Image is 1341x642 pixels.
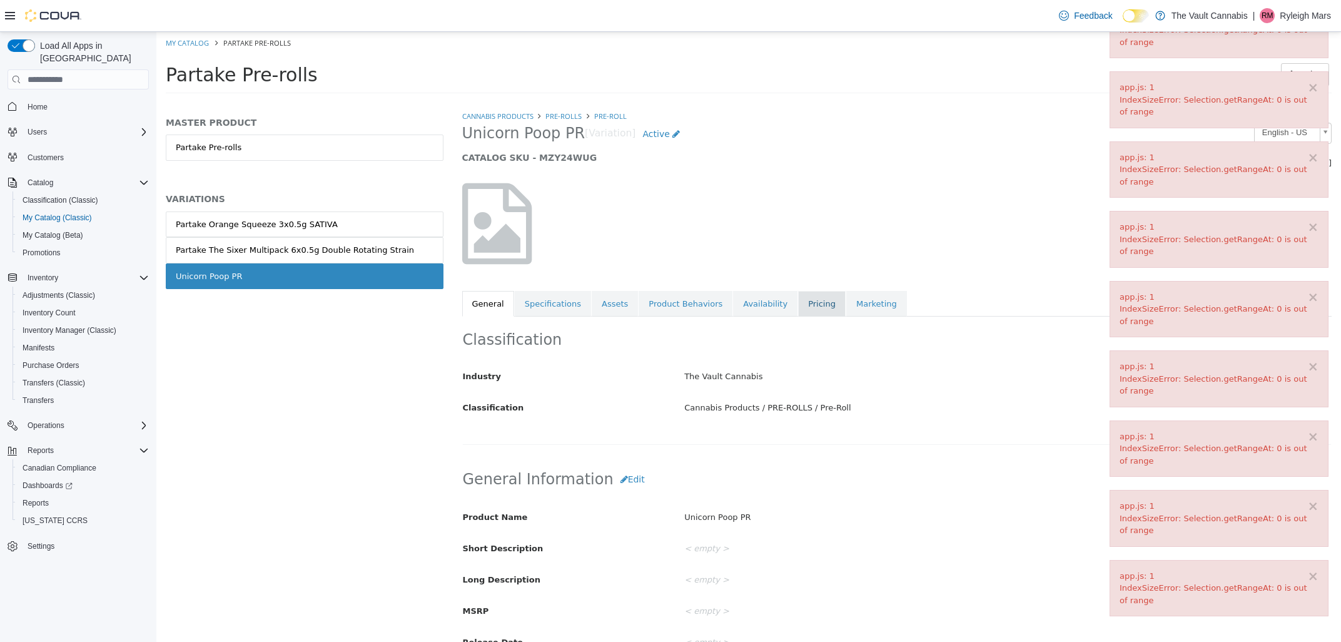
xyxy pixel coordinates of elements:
[306,79,377,89] a: Cannabis Products
[13,374,154,392] button: Transfers (Classic)
[23,418,69,433] button: Operations
[963,468,1162,505] div: app.js: 1 IndexSizeError: Selection.getRangeAt: 0 is out of range
[35,39,149,64] span: Load All Apps in [GEOGRAPHIC_DATA]
[13,477,154,494] a: Dashboards
[23,125,52,140] button: Users
[963,49,1162,86] div: app.js: 1 IndexSizeError: Selection.getRangeAt: 0 is out of range
[8,92,149,588] nav: Complex example
[28,273,58,283] span: Inventory
[3,269,154,287] button: Inventory
[23,213,92,223] span: My Catalog (Classic)
[3,148,154,166] button: Customers
[3,174,154,191] button: Catalog
[486,97,513,107] span: Active
[13,459,154,477] button: Canadian Compliance
[18,496,149,511] span: Reports
[18,210,149,225] span: My Catalog (Classic)
[306,606,367,615] span: Release Date
[9,161,287,173] h5: VARIATIONS
[963,399,1162,436] div: app.js: 1 IndexSizeError: Selection.getRangeAt: 0 is out of range
[306,543,384,553] span: Long Description
[358,259,435,285] a: Specifications
[306,574,333,584] span: MSRP
[23,343,54,353] span: Manifests
[28,446,54,456] span: Reports
[23,248,61,258] span: Promotions
[577,259,641,285] a: Availability
[306,436,1175,459] h2: General Information
[519,365,1184,387] div: Cannabis Products / PRE-ROLLS / Pre-Roll
[23,270,63,285] button: Inventory
[519,506,1184,528] div: < empty >
[28,127,47,137] span: Users
[9,103,287,129] a: Partake Pre-rolls
[306,259,358,285] a: General
[18,375,90,390] a: Transfers (Classic)
[23,175,58,190] button: Catalog
[23,498,49,508] span: Reports
[28,541,54,551] span: Settings
[67,6,134,16] span: Partake Pre-rolls
[13,357,154,374] button: Purchase Orders
[18,478,78,493] a: Dashboards
[18,393,59,408] a: Transfers
[18,375,149,390] span: Transfers (Classic)
[18,210,97,225] a: My Catalog (Classic)
[28,102,48,112] span: Home
[25,9,81,22] img: Cova
[18,393,149,408] span: Transfers
[23,150,149,165] span: Customers
[23,308,76,318] span: Inventory Count
[23,443,149,458] span: Reports
[18,461,149,476] span: Canadian Compliance
[306,340,345,349] span: Industry
[18,228,149,243] span: My Catalog (Beta)
[428,97,479,107] small: [Variation]
[18,305,81,320] a: Inventory Count
[19,212,258,225] div: Partake The Sixer Multipack 6x0.5g Double Rotating Strain
[23,98,149,114] span: Home
[9,32,161,54] span: Partake Pre-rolls
[482,259,576,285] a: Product Behaviors
[19,238,86,251] div: Unicorn Poop PR
[18,193,149,208] span: Classification (Classic)
[3,537,154,555] button: Settings
[19,186,181,199] div: Partake Orange Squeeze 3x0.5g SATIVA
[3,417,154,434] button: Operations
[1280,8,1331,23] p: Ryleigh Mars
[23,230,83,240] span: My Catalog (Beta)
[23,443,59,458] button: Reports
[3,97,154,115] button: Home
[9,85,287,96] h5: MASTER PRODUCT
[13,339,154,357] button: Manifests
[1151,468,1162,481] button: ×
[13,322,154,339] button: Inventory Manager (Classic)
[18,478,149,493] span: Dashboards
[1151,120,1162,133] button: ×
[13,227,154,244] button: My Catalog (Beta)
[306,371,368,380] span: Classification
[18,323,149,338] span: Inventory Manager (Classic)
[13,512,154,529] button: [US_STATE] CCRS
[23,538,149,554] span: Settings
[23,463,96,473] span: Canadian Compliance
[23,481,73,491] span: Dashboards
[13,191,154,209] button: Classification (Classic)
[18,288,100,303] a: Adjustments (Classic)
[13,209,154,227] button: My Catalog (Classic)
[1054,3,1117,28] a: Feedback
[23,325,116,335] span: Inventory Manager (Classic)
[28,420,64,431] span: Operations
[13,287,154,304] button: Adjustments (Classic)
[519,600,1184,622] div: < empty >
[1260,8,1275,23] div: Ryleigh Mars
[1151,259,1162,272] button: ×
[457,436,495,459] button: Edit
[1171,8,1248,23] p: The Vault Cannabis
[1151,329,1162,342] button: ×
[23,290,95,300] span: Adjustments (Classic)
[18,305,149,320] span: Inventory Count
[1151,538,1162,551] button: ×
[28,153,64,163] span: Customers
